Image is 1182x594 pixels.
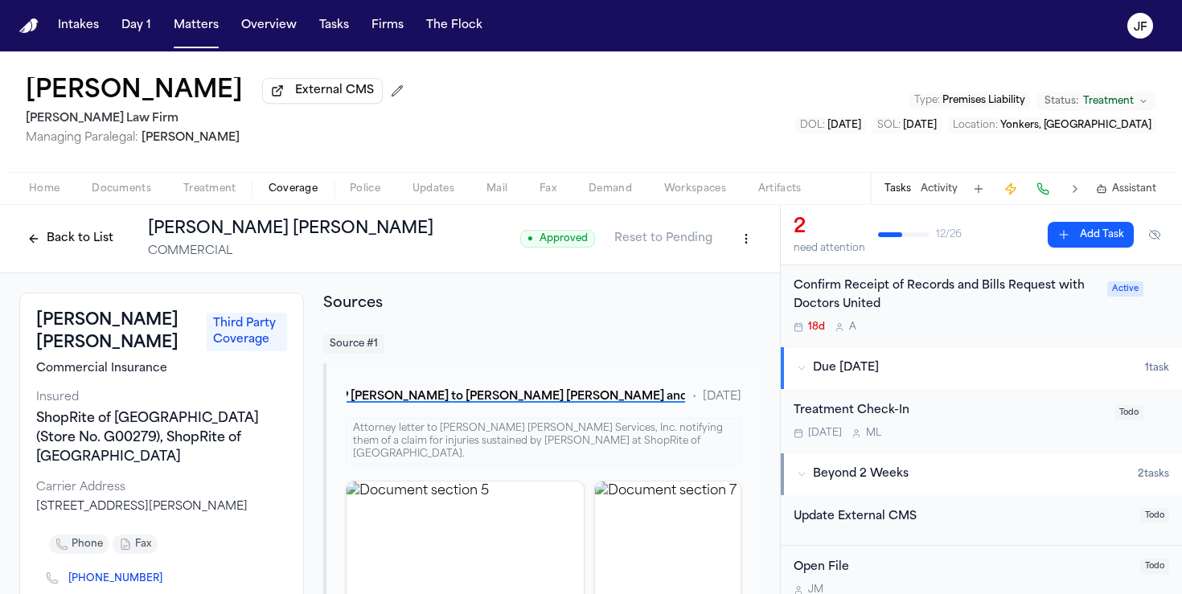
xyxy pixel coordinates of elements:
[36,309,197,354] h3: [PERSON_NAME] [PERSON_NAME]
[794,242,865,255] div: need attention
[813,466,909,482] span: Beyond 2 Weeks
[36,390,287,406] div: Insured
[540,182,556,195] span: Fax
[520,230,595,248] span: Approved
[921,182,958,195] button: Activity
[794,215,865,240] div: 2
[967,178,990,200] button: Add Task
[1140,508,1169,523] span: Todo
[794,277,1098,314] div: Confirm Receipt of Records and Bills Request with Doctors United
[903,121,937,130] span: [DATE]
[269,182,318,195] span: Coverage
[183,182,236,195] span: Treatment
[692,389,696,405] span: •
[36,480,287,496] div: Carrier Address
[350,182,380,195] span: Police
[914,96,940,105] span: Type :
[313,11,355,40] button: Tasks
[953,121,998,130] span: Location :
[813,360,879,376] span: Due [DATE]
[1083,95,1134,108] span: Treatment
[866,427,881,440] span: M L
[1112,182,1156,195] span: Assistant
[999,178,1022,200] button: Create Immediate Task
[365,11,410,40] button: Firms
[605,226,722,252] button: Reset to Pending
[323,293,761,315] h2: Sources
[872,117,942,133] button: Edit SOL: 2028-07-09
[589,182,632,195] span: Demand
[49,535,109,554] button: phone
[36,361,167,377] span: Commercial Insurance
[1140,559,1169,574] span: Todo
[420,11,489,40] button: The Flock
[346,418,741,465] div: Attorney letter to [PERSON_NAME] [PERSON_NAME] Services, Inc. notifying them of a claim for injur...
[936,228,962,241] span: 12 / 26
[1138,468,1169,481] span: 2 task s
[948,117,1156,133] button: Edit Location: Yonkers, NY
[92,182,151,195] span: Documents
[781,453,1182,495] button: Beyond 2 Weeks2tasks
[113,535,158,554] button: fax
[781,264,1182,346] div: Open task: Confirm Receipt of Records and Bills Request with Doctors United
[135,538,151,551] span: fax
[72,538,103,551] span: phone
[26,109,410,129] h2: [PERSON_NAME] Law Firm
[781,389,1182,453] div: Open task: Treatment Check-In
[794,559,1131,577] div: Open File
[1096,182,1156,195] button: Assistant
[849,321,856,334] span: A
[781,347,1182,389] button: Due [DATE]1task
[19,226,121,252] button: Back to List
[808,321,825,334] span: 18d
[1048,222,1134,248] button: Add Task
[323,334,384,354] span: Source # 1
[68,572,162,585] a: [PHONE_NUMBER]
[1140,222,1169,248] button: Hide completed tasks (⌘⇧H)
[148,244,232,260] span: COMMERCIAL
[26,132,138,144] span: Managing Paralegal:
[942,96,1025,105] span: Premises Liability
[235,11,303,40] button: Overview
[26,77,243,106] button: Edit matter name
[19,18,39,34] img: Finch Logo
[1000,121,1151,130] span: Yonkers, [GEOGRAPHIC_DATA]
[781,495,1182,547] div: Open task: Update External CMS
[26,77,243,106] h1: [PERSON_NAME]
[1114,405,1143,420] span: Todo
[142,132,240,144] span: [PERSON_NAME]
[167,11,225,40] button: Matters
[808,427,842,440] span: [DATE]
[794,402,1105,420] div: Treatment Check-In
[207,313,288,351] span: Third Party Coverage
[1107,281,1143,297] span: Active
[794,508,1131,526] div: Update External CMS
[36,409,287,467] div: ShopRite of [GEOGRAPHIC_DATA] (Store No. G00279), ShopRite of [GEOGRAPHIC_DATA]
[295,83,374,99] span: External CMS
[827,121,861,130] span: [DATE]
[412,182,454,195] span: Updates
[29,182,60,195] span: Home
[486,182,507,195] span: Mail
[884,182,911,195] button: Tasks
[51,11,105,40] button: Intakes
[1032,178,1054,200] button: Make a Call
[115,11,158,40] button: Day 1
[758,182,802,195] span: Artifacts
[909,92,1030,109] button: Edit Type: Premises Liability
[19,18,39,34] a: Home
[1036,92,1156,111] button: Change status from Treatment
[148,218,433,240] h1: [PERSON_NAME] [PERSON_NAME]
[527,232,533,245] span: ●
[1045,95,1078,108] span: Status:
[36,499,287,515] div: [STREET_ADDRESS][PERSON_NAME]
[664,182,726,195] span: Workspaces
[800,121,825,130] span: DOL :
